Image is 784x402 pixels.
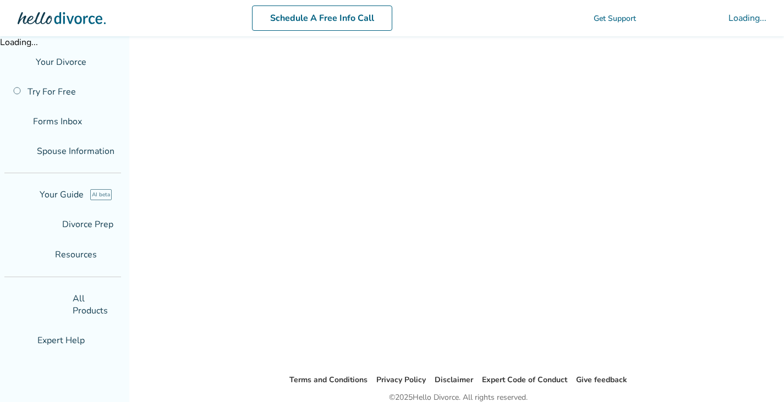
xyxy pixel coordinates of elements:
span: groups [7,336,31,345]
span: people [7,147,30,156]
span: AI beta [90,189,112,200]
span: explore [7,190,33,199]
a: phone_in_talkGet Support [539,13,636,24]
a: Privacy Policy [376,375,426,385]
li: Disclaimer [435,373,473,387]
div: Loading... [728,12,766,24]
a: Terms and Conditions [289,375,368,385]
span: flag_2 [7,58,29,67]
span: phone_in_talk [539,14,589,23]
span: shopping_cart [645,12,720,25]
span: menu_book [7,250,48,259]
li: Give feedback [576,373,627,387]
a: Schedule A Free Info Call [252,5,392,31]
span: Get Support [594,13,636,24]
span: list_alt_check [7,220,56,229]
a: Expert Code of Conduct [482,375,567,385]
span: Resources [7,249,97,261]
span: inbox [7,117,26,126]
span: Forms Inbox [33,115,82,128]
span: expand_more [97,248,169,261]
span: shopping_basket [7,300,66,309]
